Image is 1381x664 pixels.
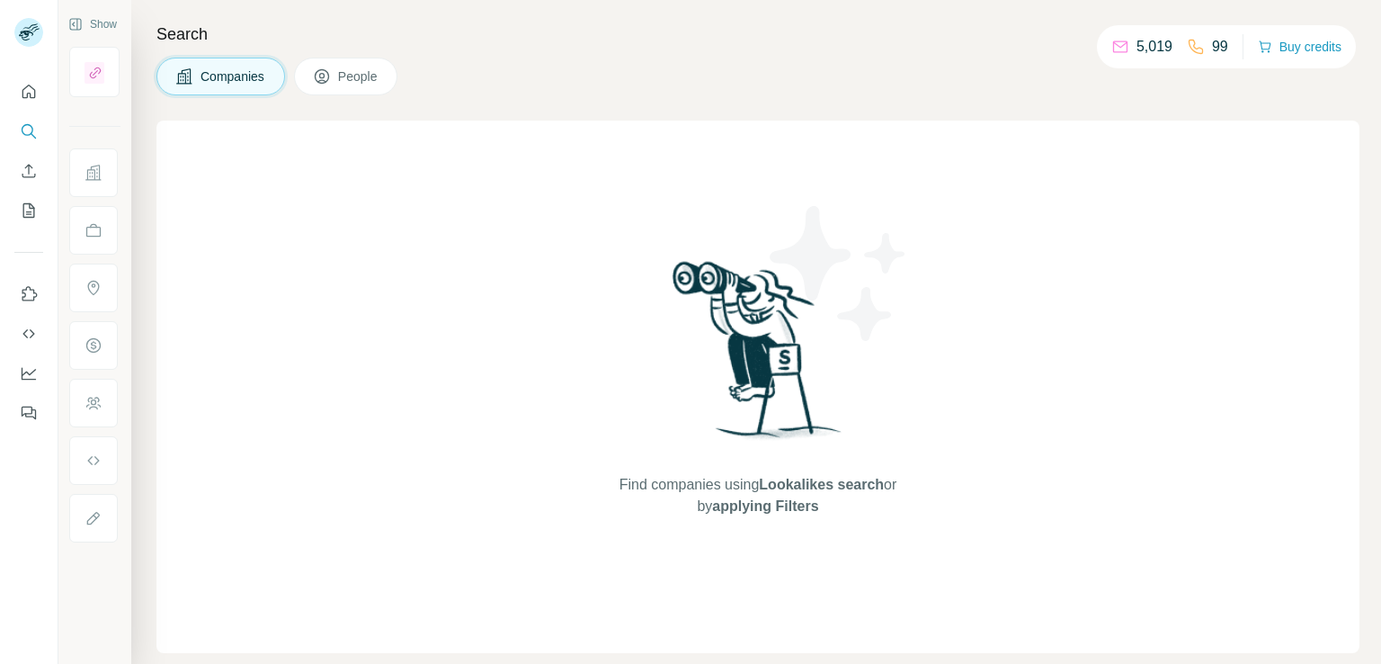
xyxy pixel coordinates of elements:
p: 5,019 [1136,36,1172,58]
p: 99 [1212,36,1228,58]
button: Enrich CSV [14,155,43,187]
button: Show [56,11,129,38]
span: Companies [200,67,266,85]
button: Use Surfe on LinkedIn [14,278,43,310]
button: Feedback [14,397,43,429]
button: Quick start [14,76,43,108]
h4: Search [156,22,1359,47]
button: Search [14,115,43,148]
span: Lookalikes search [759,477,884,492]
img: Surfe Illustration - Woman searching with binoculars [664,256,851,457]
span: applying Filters [712,498,818,514]
span: Find companies using or by [614,474,902,517]
button: Use Surfe API [14,318,43,350]
button: Buy credits [1258,34,1341,59]
span: People [338,67,379,85]
button: Dashboard [14,357,43,390]
button: My lists [14,194,43,227]
img: Surfe Illustration - Stars [758,193,920,354]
